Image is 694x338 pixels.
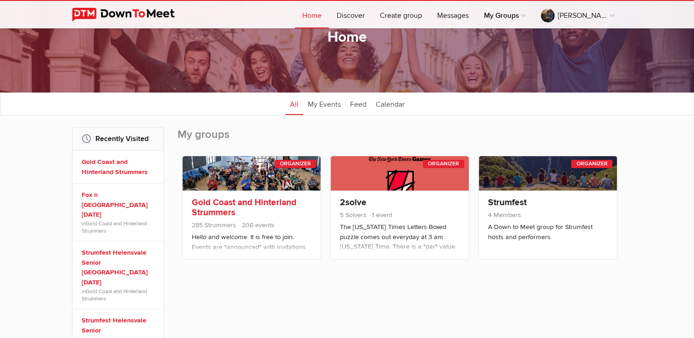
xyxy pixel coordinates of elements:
span: 1 event [368,211,392,219]
a: Gold Coast and Hinterland Strummers [82,157,157,177]
img: DownToMeet [72,8,189,22]
a: [PERSON_NAME] [533,1,622,28]
a: 2solve [340,197,366,208]
p: Hello and welcome. It is free to join. Events are "announced" with invitations sent out to member... [192,232,311,278]
span: 5 Solvers [340,211,366,219]
p: The [US_STATE] Times Letters Boxed puzzle comes out everyday at 3 am [US_STATE] Time. There is a ... [340,222,460,268]
a: Create group [372,1,429,28]
span: 4 Members [488,211,521,219]
a: My Events [303,92,345,115]
a: Strumfest Helensvale Senior [GEOGRAPHIC_DATA] [DATE] [82,248,157,287]
h2: Recently Visited [82,128,154,150]
a: Home [295,1,329,28]
a: Fox n [GEOGRAPHIC_DATA] [DATE] [82,190,157,220]
a: Gold Coast and Hinterland Strummers [82,288,147,302]
a: Discover [329,1,372,28]
a: Gold Coast and Hinterland Strummers [82,220,147,234]
a: Strumfest [488,197,527,208]
div: Organizer [571,160,612,168]
a: Gold Coast and Hinterland Strummers [192,197,296,218]
h1: Home [328,28,367,47]
a: My Groups [477,1,533,28]
span: 285 Strummers [192,221,236,229]
h2: My groups [178,127,622,151]
span: 208 events [238,221,274,229]
div: Organizer [275,160,316,168]
span: in [82,288,157,302]
a: Feed [345,92,371,115]
a: Messages [430,1,476,28]
a: All [285,92,303,115]
span: in [82,220,157,234]
p: A Down to Meet group for Strumfest hosts and performers. [488,222,608,242]
div: Organizer [423,160,464,168]
a: Calendar [371,92,409,115]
